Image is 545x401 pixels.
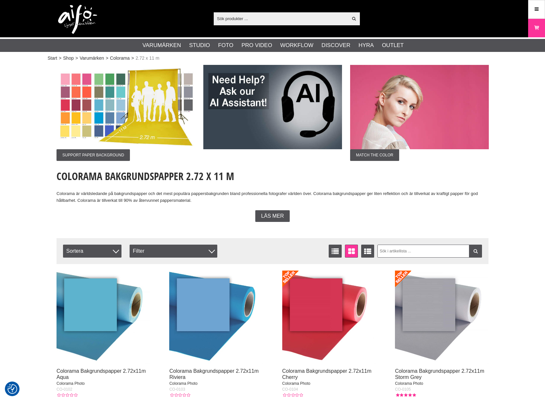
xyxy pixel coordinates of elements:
[241,41,272,50] a: Pro Video
[350,149,399,161] span: Match the color
[350,65,489,149] img: Annons:002 ban-colorama-272x11-001.jpg
[282,381,311,386] span: Colorama Photo
[203,65,342,149] img: Annons:007 ban-elin-AIelin-eng.jpg
[135,55,159,62] span: 2.72 x 11 m
[361,245,374,258] a: Utökad listvisning
[169,392,190,398] div: Kundbetyg: 0
[110,55,130,62] a: Colorama
[282,368,372,380] a: Colorama Bakgrundspapper 2.72x11m Cherry
[282,392,303,398] div: Kundbetyg: 0
[75,55,78,62] span: >
[382,41,404,50] a: Outlet
[57,190,488,204] p: Colorama är världsledande på bakgrundspapper och det mest populära pappersbakgrunden bland profes...
[189,41,210,50] a: Studio
[280,41,313,50] a: Workflow
[58,5,97,34] img: logo.png
[395,381,423,386] span: Colorama Photo
[282,271,376,364] img: Colorama Bakgrundspapper 2.72x11m Cherry
[282,387,298,392] span: CO-0104
[143,41,181,50] a: Varumärken
[80,55,104,62] a: Varumärken
[7,384,17,394] img: Revisit consent button
[214,14,348,23] input: Sök produkter ...
[106,55,108,62] span: >
[169,368,259,380] a: Colorama Bakgrundspapper 2.72x11m Riviera
[57,65,195,161] a: Annons:003 ban-colorama-272x11.jpgSupport Paper Background
[130,245,217,258] div: Filter
[131,55,134,62] span: >
[345,245,358,258] a: Fönstervisning
[322,41,350,50] a: Discover
[377,245,482,258] input: Sök i artikellista ...
[63,55,74,62] a: Shop
[48,55,57,62] a: Start
[57,65,195,149] img: Annons:003 ban-colorama-272x11.jpg
[57,381,85,386] span: Colorama Photo
[395,271,488,364] img: Colorama Bakgrundspapper 2.72x11m Storm Grey
[59,55,61,62] span: >
[57,169,488,183] h1: Colorama Bakgrundspapper 2.72 x 11 m
[169,381,197,386] span: Colorama Photo
[169,387,185,392] span: CO-0103
[395,392,416,398] div: Kundbetyg: 5.00
[261,213,284,219] span: Läs mer
[57,149,130,161] span: Support Paper Background
[57,392,77,398] div: Kundbetyg: 0
[218,41,233,50] a: Foto
[350,65,489,161] a: Annons:002 ban-colorama-272x11-001.jpgMatch the color
[7,383,17,395] button: Samtyckesinställningar
[395,387,411,392] span: CO-0105
[359,41,374,50] a: Hyra
[63,245,121,258] span: Sortera
[329,245,342,258] a: Listvisning
[57,368,146,380] a: Colorama Bakgrundspapper 2.72x11m Aqua
[57,387,72,392] span: CO-0102
[469,245,482,258] a: Filtrera
[169,271,263,364] img: Colorama Bakgrundspapper 2.72x11m Riviera
[57,271,150,364] img: Colorama Bakgrundspapper 2.72x11m Aqua
[395,368,484,380] a: Colorama Bakgrundspapper 2.72x11m Storm Grey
